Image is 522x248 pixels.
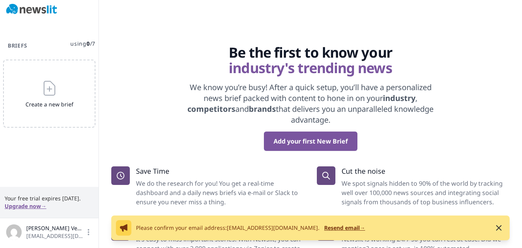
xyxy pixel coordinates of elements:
span: [PERSON_NAME] Ventura [26,224,85,232]
span: 0 [87,40,90,47]
span: Your free trial expires [DATE]. [5,195,94,202]
strong: competitors [187,104,235,114]
button: Create a new brief [3,60,95,128]
span: Be the first to know your [111,45,510,60]
img: Newslit [6,4,57,15]
dd: We do the research for you! You get a real-time dashboard and a daily news briefs via e-mail or S... [136,179,304,207]
span: Please confirm your email address: [EMAIL_ADDRESS][DOMAIN_NAME] . [136,224,321,231]
span: industry's trending news [111,60,510,76]
span: Create a new brief [22,101,76,108]
span: → [41,202,46,210]
strong: industry [383,93,415,103]
span: using / 7 [70,40,95,48]
h3: Briefs [3,42,32,50]
strong: brands [249,104,276,114]
dd: We spot signals hidden to 90% of the world by tracking well over 100,000 news sources and integra... [342,179,510,207]
button: Upgrade now [5,202,46,210]
span: [EMAIL_ADDRESS][DOMAIN_NAME] [26,232,85,240]
button: Add your first New Brief [264,132,357,151]
p: Save Time [136,166,304,176]
button: [PERSON_NAME] Ventura[EMAIL_ADDRESS][DOMAIN_NAME] [6,224,92,240]
p: Cut the noise [342,166,510,176]
button: Resend email [324,224,365,232]
span: → [360,224,365,231]
p: We know you’re busy! After a quick setup, you’ll have a personalized news brief packed with conte... [181,82,440,125]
